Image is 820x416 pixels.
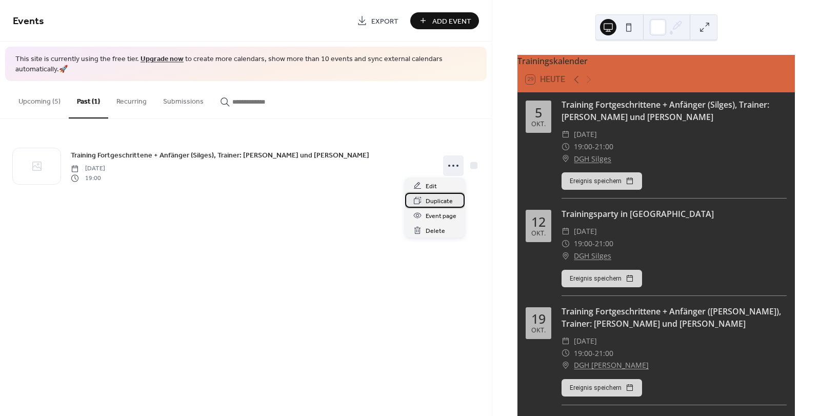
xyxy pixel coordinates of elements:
div: ​ [562,250,570,262]
button: Upcoming (5) [10,81,69,117]
span: - [592,347,595,360]
span: Export [371,16,398,27]
span: Add Event [432,16,471,27]
span: [DATE] [574,335,597,347]
div: Training Fortgeschrittene + Anfänger (Silges), Trainer: [PERSON_NAME] und [PERSON_NAME] [562,98,787,123]
span: Training Fortgeschrittene + Anfänger (Silges), Trainer: [PERSON_NAME] und [PERSON_NAME] [71,150,369,161]
div: ​ [562,153,570,165]
a: DGH [PERSON_NAME] [574,359,649,371]
div: 12 [531,215,546,228]
span: [DATE] [574,225,597,237]
div: Trainingsparty in [GEOGRAPHIC_DATA] [562,208,787,220]
span: Duplicate [426,196,453,207]
button: Past (1) [69,81,108,118]
div: Trainingskalender [517,55,795,67]
span: 19:00 [574,141,592,153]
span: [DATE] [71,164,105,173]
button: Ereignis speichern [562,379,642,397]
div: ​ [562,225,570,237]
a: DGH Silges [574,153,611,165]
button: Ereignis speichern [562,270,642,287]
div: ​ [562,237,570,250]
a: Training Fortgeschrittene + Anfänger (Silges), Trainer: [PERSON_NAME] und [PERSON_NAME] [71,149,369,161]
div: 5 [535,106,542,119]
div: ​ [562,347,570,360]
button: Add Event [410,12,479,29]
span: 19:00 [574,237,592,250]
span: Delete [426,226,445,236]
div: Okt. [531,121,546,128]
a: DGH Silges [574,250,611,262]
span: - [592,237,595,250]
div: 19 [531,312,546,325]
span: Event page [426,211,456,222]
span: 19:00 [574,347,592,360]
div: ​ [562,359,570,371]
div: Okt. [531,230,546,237]
button: Ereignis speichern [562,172,642,190]
span: 21:00 [595,237,613,250]
a: Upgrade now [141,52,184,66]
button: Recurring [108,81,155,117]
div: Training Fortgeschrittene + Anfänger ([PERSON_NAME]), Trainer: [PERSON_NAME] und [PERSON_NAME] [562,305,787,330]
span: 19:00 [71,173,105,183]
span: Events [13,11,44,31]
div: ​ [562,128,570,141]
span: - [592,141,595,153]
div: ​ [562,335,570,347]
span: 21:00 [595,347,613,360]
span: This site is currently using the free tier. to create more calendars, show more than 10 events an... [15,54,476,74]
a: Export [349,12,406,29]
span: [DATE] [574,128,597,141]
button: Submissions [155,81,212,117]
span: Edit [426,181,437,192]
span: 21:00 [595,141,613,153]
div: ​ [562,141,570,153]
div: Okt. [531,327,546,334]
